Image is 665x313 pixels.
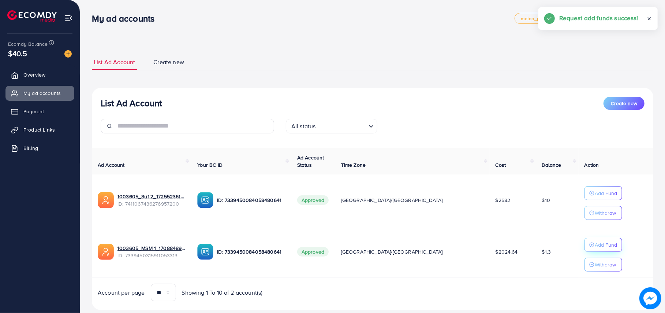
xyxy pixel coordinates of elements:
[23,108,44,115] span: Payment
[117,193,186,208] div: <span class='underline'>1003605_Suf 2_1725523616528</span></br>7411067436276957200
[584,161,599,169] span: Action
[98,192,114,208] img: ic-ads-acc.e4c84228.svg
[98,161,125,169] span: Ad Account
[341,248,443,255] span: [GEOGRAPHIC_DATA]/[GEOGRAPHIC_DATA]
[604,97,645,110] button: Create new
[5,141,74,155] a: Billing
[23,89,61,97] span: My ad accounts
[197,161,223,169] span: Your BC ID
[23,71,45,78] span: Overview
[297,154,324,169] span: Ad Account Status
[542,248,551,255] span: $1.3
[153,58,184,66] span: Create new
[98,288,145,297] span: Account per page
[584,238,622,252] button: Add Fund
[7,10,57,22] img: logo
[117,244,186,259] div: <span class='underline'>1003605_MSM 1_1708848968481</span></br>7339450315911053313
[98,244,114,260] img: ic-ads-acc.e4c84228.svg
[542,196,550,204] span: $10
[5,86,74,100] a: My ad accounts
[182,288,263,297] span: Showing 1 To 10 of 2 account(s)
[64,50,72,58] img: image
[595,189,617,198] p: Add Fund
[8,48,27,59] span: $40.5
[496,248,518,255] span: $2024.64
[584,206,622,220] button: Withdraw
[117,252,186,259] span: ID: 7339450315911053313
[5,67,74,82] a: Overview
[217,247,285,256] p: ID: 7339450084058480641
[23,144,38,152] span: Billing
[64,14,73,22] img: menu
[286,119,377,133] div: Search for option
[639,287,661,309] img: image
[290,121,317,132] span: All status
[318,119,366,132] input: Search for option
[341,196,443,204] span: [GEOGRAPHIC_DATA]/[GEOGRAPHIC_DATA]
[584,258,622,272] button: Withdraw
[5,104,74,119] a: Payment
[117,244,186,252] a: 1003605_MSM 1_1708848968481
[92,13,160,24] h3: My ad accounts
[542,161,561,169] span: Balance
[496,161,506,169] span: Cost
[117,193,186,200] a: 1003605_Suf 2_1725523616528
[515,13,572,24] a: metap_pakistan_001
[8,40,48,48] span: Ecomdy Balance
[117,200,186,207] span: ID: 7411067436276957200
[217,196,285,205] p: ID: 7339450084058480641
[101,98,162,108] h3: List Ad Account
[559,13,638,23] h5: Request add funds success!
[595,260,616,269] p: Withdraw
[297,247,329,257] span: Approved
[94,58,135,66] span: List Ad Account
[297,195,329,205] span: Approved
[521,16,565,21] span: metap_pakistan_001
[595,240,617,249] p: Add Fund
[496,196,511,204] span: $2582
[197,244,213,260] img: ic-ba-acc.ded83a64.svg
[584,186,622,200] button: Add Fund
[23,126,55,133] span: Product Links
[611,100,637,107] span: Create new
[595,209,616,217] p: Withdraw
[341,161,366,169] span: Time Zone
[5,122,74,137] a: Product Links
[197,192,213,208] img: ic-ba-acc.ded83a64.svg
